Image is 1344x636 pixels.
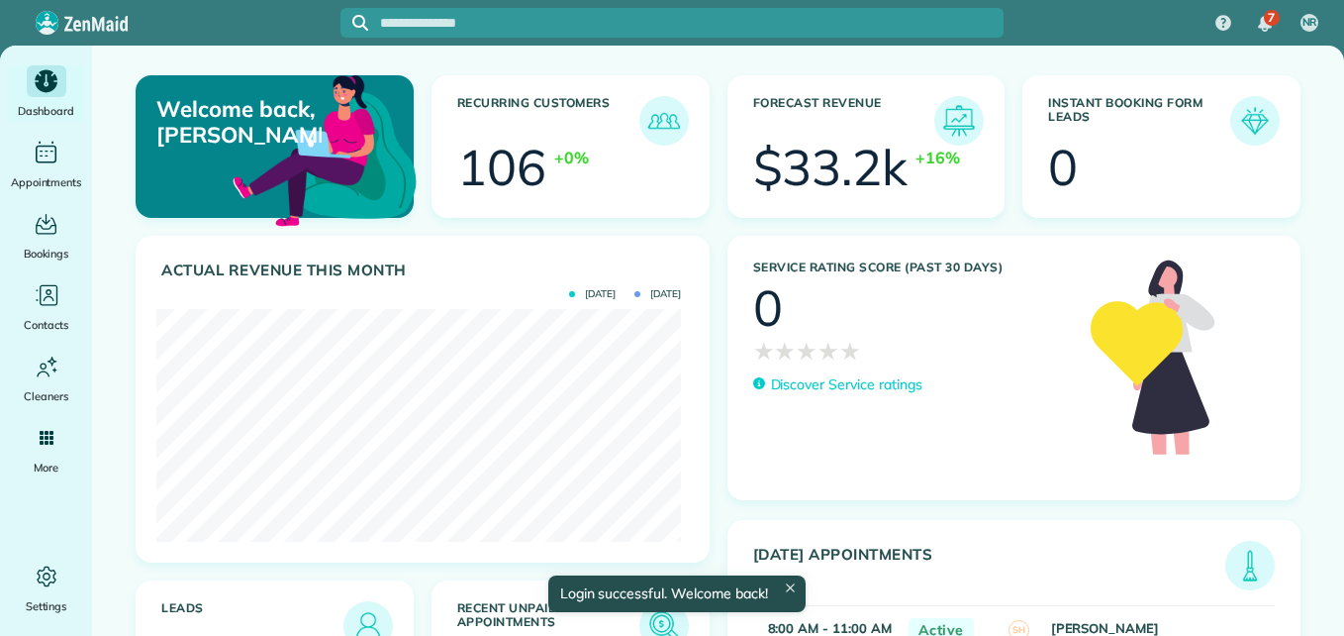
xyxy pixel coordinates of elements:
[768,620,892,636] strong: 8:00 AM - 11:00 AM
[8,561,84,616] a: Settings
[1268,10,1275,26] span: 7
[817,333,839,369] span: ★
[1048,143,1078,192] div: 0
[644,101,684,141] img: icon_recurring_customers-cf858462ba22bcd05b5a5880d41d6543d210077de5bb9ebc9590e49fd87d84ed.png
[24,244,69,264] span: Bookings
[156,96,322,149] p: Welcome back, [PERSON_NAME]!
[839,333,861,369] span: ★
[915,146,960,169] div: +16%
[24,386,68,406] span: Cleaners
[753,261,1071,274] h3: Service Rating score (past 30 days)
[18,101,74,121] span: Dashboard
[1051,620,1160,636] strong: [PERSON_NAME]
[753,374,922,395] a: Discover Service ratings
[457,96,639,146] h3: Recurring Customers
[8,279,84,335] a: Contacts
[796,333,817,369] span: ★
[8,351,84,406] a: Cleaners
[569,289,616,299] span: [DATE]
[352,15,368,31] svg: Focus search
[24,315,68,335] span: Contacts
[8,137,84,192] a: Appointments
[554,146,589,169] div: +0%
[753,546,1226,590] h3: [DATE] Appointments
[771,374,922,395] p: Discover Service ratings
[11,172,82,192] span: Appointments
[161,262,689,279] h3: Actual Revenue this month
[8,208,84,264] a: Bookings
[229,53,421,245] img: dashboard_welcome-42a62b7d889689a78055ac9021e634bf52bae3f8056760290aed330b23ab8690.png
[1230,546,1270,585] img: icon_todays_appointments-901f7ab196bb0bea1936b74009e4eb5ffbc2d2711fa7634e0d609ed5ef32b18b.png
[1235,101,1275,141] img: icon_form_leads-04211a6a04a5b2264e4ee56bc0799ec3eb69b7e499cbb523a139df1d13a81ae0.png
[340,15,368,31] button: Focus search
[1244,2,1286,46] div: 7 unread notifications
[457,143,546,192] div: 106
[774,333,796,369] span: ★
[634,289,681,299] span: [DATE]
[753,333,775,369] span: ★
[753,96,935,146] h3: Forecast Revenue
[8,65,84,121] a: Dashboard
[753,143,909,192] div: $33.2k
[1302,15,1317,31] span: NR
[1048,96,1230,146] h3: Instant Booking Form Leads
[26,596,67,616] span: Settings
[547,576,805,612] div: Login successful. Welcome back!
[753,283,783,333] div: 0
[34,458,58,477] span: More
[939,101,979,141] img: icon_forecast_revenue-8c13a41c7ed35a8dcfafea3cbb826a0462acb37728057bba2d056411b612bbbe.png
